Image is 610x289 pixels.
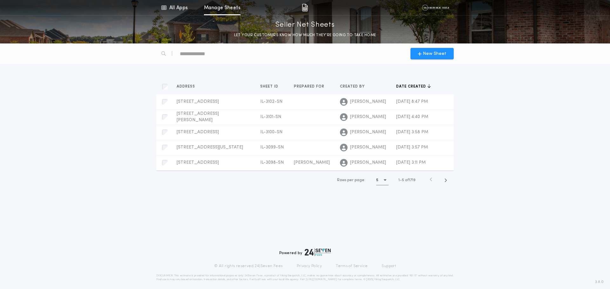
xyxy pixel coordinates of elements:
span: [DATE] 4:40 PM [396,115,428,119]
a: Privacy Policy [297,264,322,269]
a: [URL][DOMAIN_NAME] [306,278,337,281]
span: Rows per page: [337,178,365,182]
button: Created by [340,83,369,90]
div: Powered by [279,248,331,256]
span: of 1719 [405,177,416,183]
span: Date created [396,84,427,89]
span: [STREET_ADDRESS][PERSON_NAME] [177,111,219,122]
span: IL-3099-SN [260,145,284,150]
span: [PERSON_NAME] [350,129,386,135]
span: [STREET_ADDRESS][US_STATE] [177,145,243,150]
img: logo [305,248,331,256]
span: Address [177,84,196,89]
span: [STREET_ADDRESS] [177,99,219,104]
h1: 5 [376,177,378,183]
span: [PERSON_NAME] [294,160,330,165]
span: [PERSON_NAME] [350,144,386,151]
span: [STREET_ADDRESS] [177,130,219,135]
p: Seller Net Sheets [275,20,335,30]
button: 5 [376,175,389,185]
span: Created by [340,84,366,89]
button: Sheet ID [260,83,283,90]
img: vs-icon [422,4,449,11]
span: [DATE] 3:11 PM [396,160,426,165]
button: Address [177,83,200,90]
p: © All rights reserved. 24|Seven Fees [214,264,283,269]
span: IL-3102-SN [260,99,282,104]
span: [PERSON_NAME] [350,114,386,120]
span: Sheet ID [260,84,280,89]
span: [PERSON_NAME] [350,99,386,105]
span: [DATE] 3:57 PM [396,145,428,150]
span: [STREET_ADDRESS] [177,160,219,165]
span: IL-3101-SN [260,115,281,119]
span: [PERSON_NAME] [350,160,386,166]
span: IL-3100-SN [260,130,282,135]
button: New Sheet [410,48,454,59]
span: 3.8.0 [595,279,604,285]
img: img [302,4,308,11]
span: [DATE] 8:47 PM [396,99,428,104]
span: New Sheet [423,50,446,57]
span: IL-3098-SN [260,160,284,165]
button: Date created [396,83,431,90]
p: DISCLAIMER: This estimate is provided for informational purposes only. 24|Seven Fees, a product o... [156,274,454,281]
span: [DATE] 3:58 PM [396,130,428,135]
span: 1 [398,178,400,182]
p: LET YOUR CUSTOMERS KNOW HOW MUCH THEY’RE GOING TO TAKE HOME [234,32,376,38]
a: Support [382,264,396,269]
span: Prepared for [294,84,326,89]
span: 5 [402,178,404,182]
a: Terms of Service [336,264,368,269]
